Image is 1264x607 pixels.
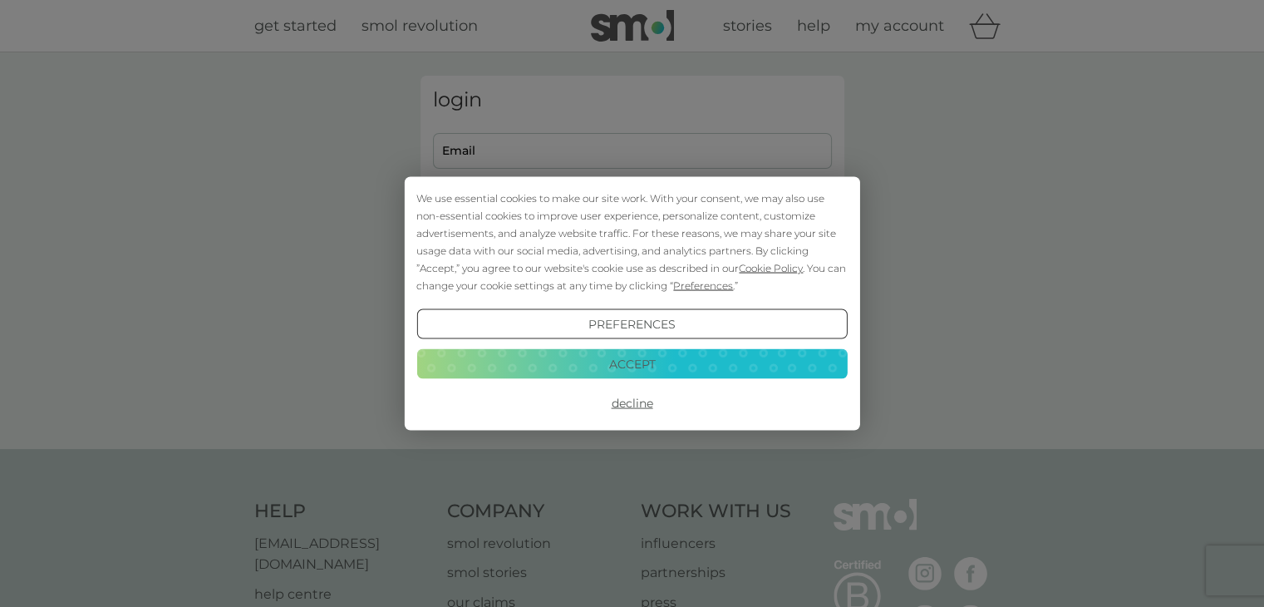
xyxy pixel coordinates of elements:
span: Cookie Policy [739,262,803,274]
button: Preferences [416,309,847,339]
button: Accept [416,348,847,378]
div: Cookie Consent Prompt [404,177,859,431]
span: Preferences [673,279,733,292]
button: Decline [416,388,847,418]
div: We use essential cookies to make our site work. With your consent, we may also use non-essential ... [416,190,847,294]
